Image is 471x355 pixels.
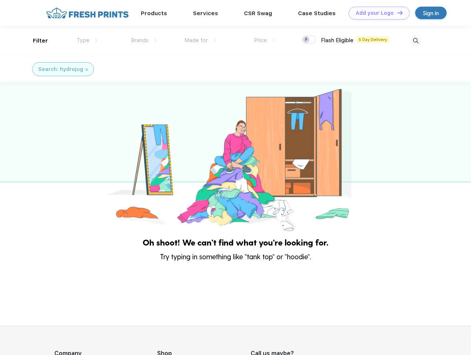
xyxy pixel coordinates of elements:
[397,11,403,15] img: DT
[38,65,83,73] div: Search: hydrojug
[356,10,394,16] div: Add your Logo
[33,37,48,45] div: Filter
[410,35,422,47] img: desktop_search.svg
[131,37,149,44] span: Brands
[321,37,353,44] span: Flash Eligible
[141,10,167,17] a: Products
[95,38,98,43] img: dropdown.png
[254,37,267,44] span: Price
[77,37,89,44] span: Type
[272,38,275,43] img: dropdown.png
[184,37,208,44] span: Made for
[415,7,447,19] a: Sign in
[44,7,131,20] img: fo%20logo%202.webp
[423,9,439,17] div: Sign in
[213,38,216,43] img: dropdown.png
[356,36,389,43] span: 5 Day Delivery
[154,38,157,43] img: dropdown.png
[85,68,88,71] img: filter_cancel.svg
